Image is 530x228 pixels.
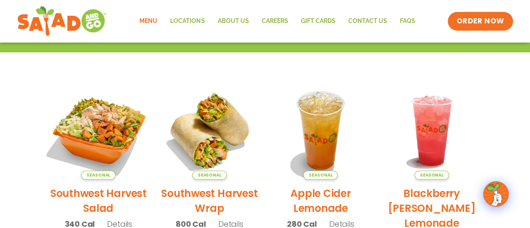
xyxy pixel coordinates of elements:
span: Seasonal [414,171,449,180]
img: Product photo for Southwest Harvest Wrap [160,81,259,180]
img: Product photo for Southwest Harvest Salad [41,73,156,188]
a: Menu [133,11,164,31]
img: new-SAG-logo-768×292 [17,4,107,38]
a: ORDER NOW [448,12,513,31]
span: ORDER NOW [456,16,504,26]
h2: Apple Cider Lemonade [272,186,370,216]
a: FAQs [393,11,421,31]
a: Contact Us [342,11,393,31]
a: Careers [255,11,294,31]
span: Seasonal [192,171,227,180]
span: Seasonal [303,171,338,180]
img: Product photo for Blackberry Bramble Lemonade [382,81,481,180]
nav: Menu [133,11,421,31]
img: Product photo for Apple Cider Lemonade [272,81,370,180]
span: Seasonal [81,171,116,180]
h2: Southwest Harvest Salad [49,186,148,216]
h2: Southwest Harvest Wrap [160,186,259,216]
a: GIFT CARDS [294,11,342,31]
img: wpChatIcon [484,182,508,206]
a: Locations [164,11,211,31]
a: About Us [211,11,255,31]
